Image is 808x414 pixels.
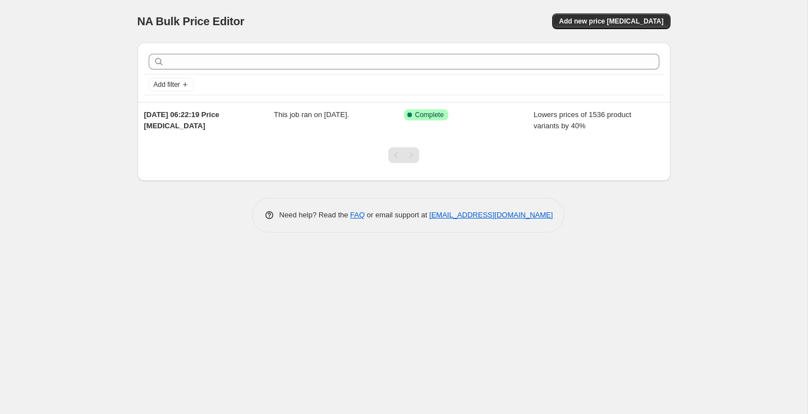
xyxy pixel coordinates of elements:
[365,211,429,219] span: or email support at
[144,110,219,130] span: [DATE] 06:22:19 Price [MEDICAL_DATA]
[350,211,365,219] a: FAQ
[559,17,663,26] span: Add new price [MEDICAL_DATA]
[429,211,553,219] a: [EMAIL_ADDRESS][DOMAIN_NAME]
[279,211,351,219] span: Need help? Read the
[415,110,444,119] span: Complete
[137,15,245,27] span: NA Bulk Price Editor
[534,110,631,130] span: Lowers prices of 1536 product variants by 40%
[154,80,180,89] span: Add filter
[149,78,194,91] button: Add filter
[388,147,419,163] nav: Pagination
[552,13,670,29] button: Add new price [MEDICAL_DATA]
[274,110,349,119] span: This job ran on [DATE].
